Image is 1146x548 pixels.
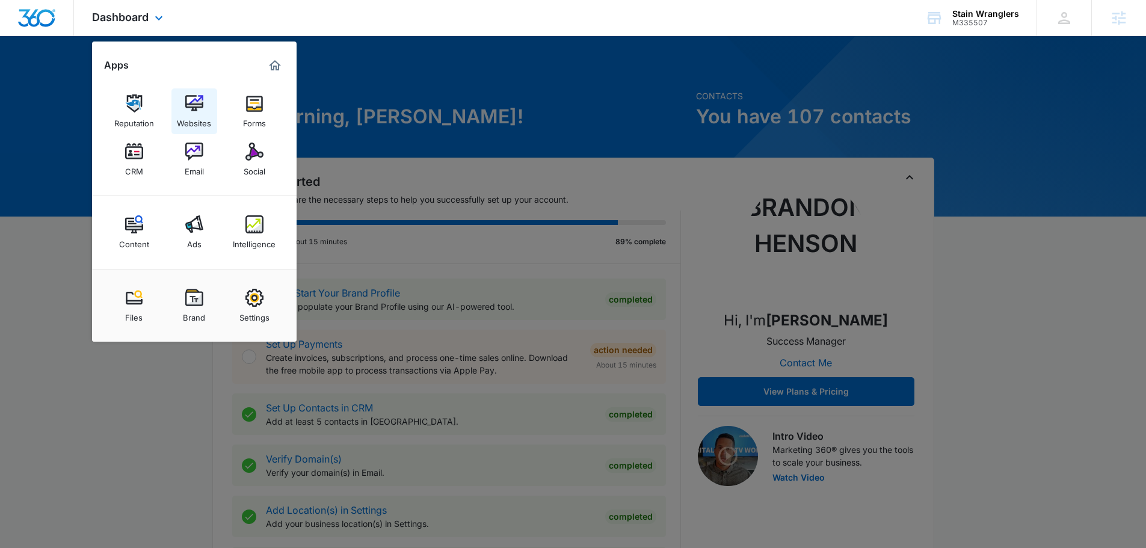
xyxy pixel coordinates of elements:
[125,307,143,322] div: Files
[232,137,277,182] a: Social
[114,112,154,128] div: Reputation
[111,283,157,328] a: Files
[232,209,277,255] a: Intelligence
[119,233,149,249] div: Content
[171,283,217,328] a: Brand
[171,137,217,182] a: Email
[233,233,276,249] div: Intelligence
[177,112,211,128] div: Websites
[265,56,285,75] a: Marketing 360® Dashboard
[232,283,277,328] a: Settings
[232,88,277,134] a: Forms
[243,112,266,128] div: Forms
[183,307,205,322] div: Brand
[244,161,265,176] div: Social
[171,88,217,134] a: Websites
[111,209,157,255] a: Content
[104,60,129,71] h2: Apps
[111,137,157,182] a: CRM
[952,9,1019,19] div: account name
[171,209,217,255] a: Ads
[187,233,202,249] div: Ads
[92,11,149,23] span: Dashboard
[239,307,270,322] div: Settings
[952,19,1019,27] div: account id
[185,161,204,176] div: Email
[111,88,157,134] a: Reputation
[125,161,143,176] div: CRM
